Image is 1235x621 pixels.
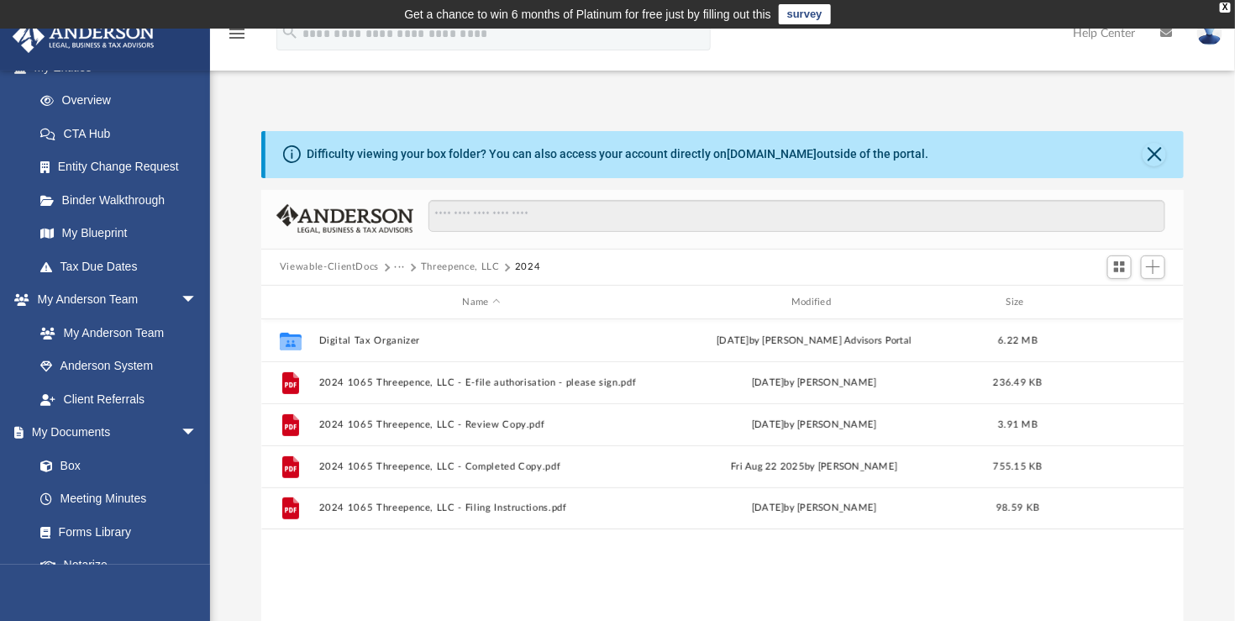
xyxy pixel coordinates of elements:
[181,416,214,450] span: arrow_drop_down
[12,283,214,317] a: My Anderson Teamarrow_drop_down
[24,117,223,150] a: CTA Hub
[269,295,311,310] div: id
[1143,143,1166,166] button: Close
[319,461,644,472] button: 2024 1065 Threepence, LLC - Completed Copy.pdf
[24,449,206,482] a: Box
[652,460,977,475] div: Fri Aug 22 2025 by [PERSON_NAME]
[24,515,206,549] a: Forms Library
[319,503,644,514] button: 2024 1065 Threepence, LLC - Filing Instructions.pdf
[428,200,1165,232] input: Search files and folders
[1141,255,1166,279] button: Add
[280,260,379,275] button: Viewable-ClientDocs
[24,316,206,350] a: My Anderson Team
[985,295,1052,310] div: Size
[515,260,541,275] button: 2024
[998,336,1038,345] span: 6.22 MB
[319,377,644,388] button: 2024 1065 Threepence, LLC - E-file authorisation - please sign.pdf
[227,24,247,44] i: menu
[227,32,247,44] a: menu
[421,260,500,275] button: Threepence, LLC
[652,418,977,433] div: [DATE] by [PERSON_NAME]
[727,147,817,161] a: [DOMAIN_NAME]
[1197,21,1222,45] img: User Pic
[395,260,406,275] button: ···
[652,502,977,517] div: [DATE] by [PERSON_NAME]
[181,283,214,318] span: arrow_drop_down
[24,350,214,383] a: Anderson System
[993,378,1042,387] span: 236.49 KB
[652,334,977,349] div: [DATE] by [PERSON_NAME] Advisors Portal
[404,4,771,24] div: Get a chance to win 6 months of Platinum for free just by filling out this
[8,20,160,53] img: Anderson Advisors Platinum Portal
[24,382,214,416] a: Client Referrals
[318,295,644,310] div: Name
[651,295,977,310] div: Modified
[24,217,214,250] a: My Blueprint
[24,183,223,217] a: Binder Walkthrough
[24,250,223,283] a: Tax Due Dates
[24,84,223,118] a: Overview
[24,549,214,582] a: Notarize
[779,4,831,24] a: survey
[1220,3,1231,13] div: close
[12,416,214,450] a: My Documentsarrow_drop_down
[319,335,644,346] button: Digital Tax Organizer
[1059,295,1176,310] div: id
[319,419,644,430] button: 2024 1065 Threepence, LLC - Review Copy.pdf
[996,504,1039,513] span: 98.59 KB
[998,420,1038,429] span: 3.91 MB
[24,150,223,184] a: Entity Change Request
[993,462,1042,471] span: 755.15 KB
[1107,255,1133,279] button: Switch to Grid View
[281,23,299,41] i: search
[652,376,977,391] div: [DATE] by [PERSON_NAME]
[307,145,928,163] div: Difficulty viewing your box folder? You can also access your account directly on outside of the p...
[24,482,214,516] a: Meeting Minutes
